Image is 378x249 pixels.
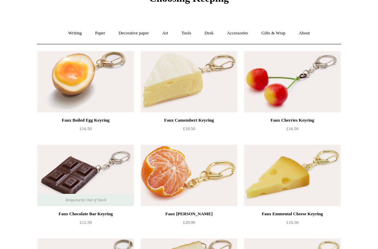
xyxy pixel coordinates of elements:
[141,116,237,144] a: Faux Camembert Keyring £18.50
[286,126,298,131] span: £16.50
[221,24,254,42] a: Accessories
[255,24,292,42] a: Gifts & Wrap
[175,24,197,42] a: Tools
[89,24,111,42] a: Paper
[141,145,237,206] a: Faux Clementine Keyring Faux Clementine Keyring
[246,116,339,124] div: Faux Cherries Keyring
[293,24,316,42] a: About
[37,51,134,112] a: Faux Boiled Egg Keyring Faux Boiled Egg Keyring
[142,210,236,218] div: Faux [PERSON_NAME]
[37,116,134,144] a: Faux Boiled Egg Keyring £16.50
[183,220,195,225] span: £20.00
[58,194,113,206] span: Temporarily Out of Stock
[183,126,195,131] span: £18.50
[142,116,236,124] div: Faux Camembert Keyring
[246,210,339,218] div: Faux Emmental Cheese Keyring
[244,51,341,112] img: Faux Cherries Keyring
[244,145,341,206] a: Faux Emmental Cheese Keyring Faux Emmental Cheese Keyring
[37,51,134,112] img: Faux Boiled Egg Keyring
[37,145,134,206] a: Faux Chocolate Bar Keyring Faux Chocolate Bar Keyring Temporarily Out of Stock
[141,145,237,206] img: Faux Clementine Keyring
[244,116,341,144] a: Faux Cherries Keyring £16.50
[80,126,92,131] span: £16.50
[286,220,298,225] span: £16.50
[141,51,237,112] a: Faux Camembert Keyring Faux Camembert Keyring
[244,145,341,206] img: Faux Emmental Cheese Keyring
[37,145,134,206] img: Faux Chocolate Bar Keyring
[244,51,341,112] a: Faux Cherries Keyring Faux Cherries Keyring
[39,210,132,218] div: Faux Chocolate Bar Keyring
[113,24,155,42] a: Decorative paper
[80,220,92,225] span: £12.50
[39,116,132,124] div: Faux Boiled Egg Keyring
[141,210,237,238] a: Faux [PERSON_NAME] £20.00
[37,210,134,238] a: Faux Chocolate Bar Keyring £12.50
[199,24,220,42] a: Desk
[141,51,237,112] img: Faux Camembert Keyring
[156,24,174,42] a: Art
[244,210,341,238] a: Faux Emmental Cheese Keyring £16.50
[62,24,88,42] a: Writing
